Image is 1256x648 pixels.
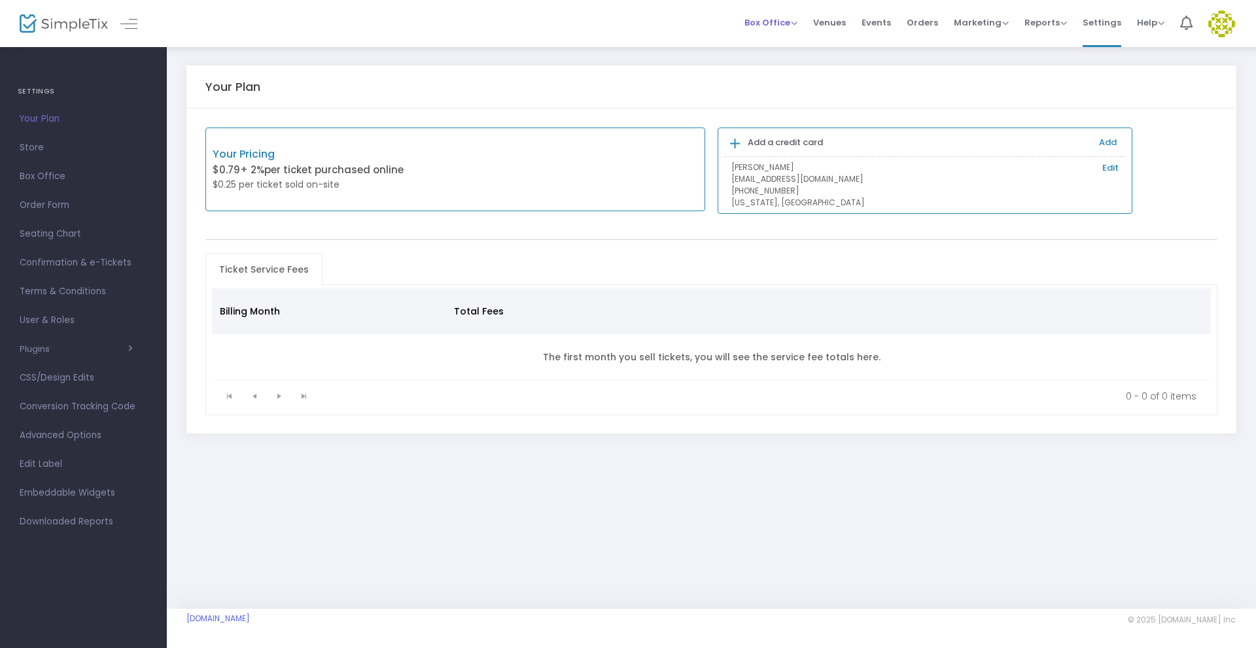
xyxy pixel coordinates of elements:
b: Add a credit card [748,136,823,148]
a: [DOMAIN_NAME] [186,613,250,624]
span: Advanced Options [20,427,147,444]
span: Venues [813,6,846,39]
kendo-pager-info: 0 - 0 of 0 items [326,390,1197,403]
span: CSS/Design Edits [20,369,147,386]
span: Downloaded Reports [20,513,147,530]
p: [PHONE_NUMBER] [731,185,1119,197]
h5: Your Plan [205,80,260,94]
span: Embeddable Widgets [20,485,147,502]
span: Events [862,6,891,39]
span: Confirmation & e-Tickets [20,254,147,271]
span: + 2% [240,163,264,177]
span: User & Roles [20,312,147,329]
a: Edit [1102,162,1119,175]
span: Order Form [20,197,147,214]
span: Box Office [20,168,147,185]
span: Settings [1083,6,1121,39]
p: [EMAIL_ADDRESS][DOMAIN_NAME] [731,173,1119,185]
span: Reports [1024,16,1067,29]
p: $0.25 per ticket sold on-site [213,178,455,192]
div: Data table [212,288,1212,381]
p: Your Pricing [213,146,455,162]
span: Ticket Service Fees [211,259,317,280]
span: Conversion Tracking Code [20,398,147,415]
span: Store [20,139,147,156]
span: Your Plan [20,111,147,128]
span: Orders [907,6,938,39]
span: Help [1137,16,1164,29]
span: Seating Chart [20,226,147,243]
th: Total Fees [446,288,659,334]
span: Terms & Conditions [20,283,147,300]
h4: SETTINGS [18,78,149,105]
button: Plugins [20,344,133,354]
td: The first month you sell tickets, you will see the service fee totals here. [212,334,1212,381]
p: [PERSON_NAME] [731,162,1119,173]
th: Billing Month [212,288,447,334]
p: $0.79 per ticket purchased online [213,163,455,178]
span: Marketing [954,16,1009,29]
a: Add [1099,136,1117,148]
span: © 2025 [DOMAIN_NAME] Inc. [1128,615,1236,625]
span: Edit Label [20,456,147,473]
span: Box Office [744,16,797,29]
p: [US_STATE], [GEOGRAPHIC_DATA] [731,197,1119,209]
